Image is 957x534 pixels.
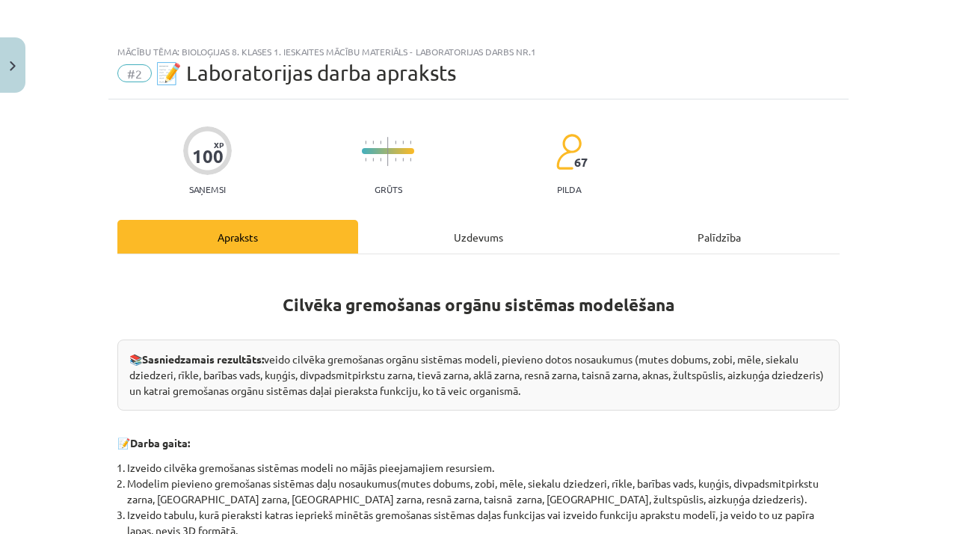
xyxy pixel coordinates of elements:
div: Uzdevums [358,220,599,254]
img: icon-short-line-57e1e144782c952c97e751825c79c345078a6d821885a25fce030b3d8c18986b.svg [372,158,374,162]
img: students-c634bb4e5e11cddfef0936a35e636f08e4e9abd3cc4e673bd6f9a4125e45ecb1.svg [556,133,582,171]
div: Mācību tēma: Bioloģijas 8. klases 1. ieskaites mācību materiāls - laboratorijas darbs nr.1 [117,46,840,57]
img: icon-short-line-57e1e144782c952c97e751825c79c345078a6d821885a25fce030b3d8c18986b.svg [395,141,396,144]
img: icon-close-lesson-0947bae3869378f0d4975bcd49f059093ad1ed9edebbc8119c70593378902aed.svg [10,61,16,71]
img: icon-short-line-57e1e144782c952c97e751825c79c345078a6d821885a25fce030b3d8c18986b.svg [380,141,381,144]
div: 📚 veido cilvēka gremošanas orgānu sistēmas modeli, pievieno dotos nosaukumus (mutes dobums, zobi,... [117,340,840,411]
strong: Cilvēka gremošanas orgānu sistēmas modelēšana [283,294,674,316]
span: 📝 Laboratorijas darba apraksts [156,61,456,85]
span: #2 [117,64,152,82]
img: icon-short-line-57e1e144782c952c97e751825c79c345078a6d821885a25fce030b3d8c18986b.svg [365,158,366,162]
div: Apraksts [117,220,358,254]
p: Grūts [375,184,402,194]
p: 📝 [117,435,840,451]
li: Izveido cilvēka gremošanas sistēmas modeli no mājās pieejamajiem resursiem. [127,460,840,476]
img: icon-short-line-57e1e144782c952c97e751825c79c345078a6d821885a25fce030b3d8c18986b.svg [365,141,366,144]
span: XP [214,141,224,149]
img: icon-long-line-d9ea69661e0d244f92f715978eff75569469978d946b2353a9bb055b3ed8787d.svg [387,137,389,166]
img: icon-short-line-57e1e144782c952c97e751825c79c345078a6d821885a25fce030b3d8c18986b.svg [410,141,411,144]
img: icon-short-line-57e1e144782c952c97e751825c79c345078a6d821885a25fce030b3d8c18986b.svg [372,141,374,144]
div: 100 [192,146,224,167]
img: icon-short-line-57e1e144782c952c97e751825c79c345078a6d821885a25fce030b3d8c18986b.svg [402,141,404,144]
div: Palīdzība [599,220,840,254]
span: 67 [574,156,588,169]
strong: Sasniedzamais rezultāts: [142,352,264,366]
img: icon-short-line-57e1e144782c952c97e751825c79c345078a6d821885a25fce030b3d8c18986b.svg [380,158,381,162]
p: pilda [557,184,581,194]
img: icon-short-line-57e1e144782c952c97e751825c79c345078a6d821885a25fce030b3d8c18986b.svg [402,158,404,162]
strong: Darba gaita: [130,436,190,449]
img: icon-short-line-57e1e144782c952c97e751825c79c345078a6d821885a25fce030b3d8c18986b.svg [395,158,396,162]
p: Saņemsi [183,184,232,194]
li: Modelim pievieno gremošanas sistēmas daļu nosaukumus(mutes dobums, zobi, mēle, siekalu dziedzeri,... [127,476,840,507]
img: icon-short-line-57e1e144782c952c97e751825c79c345078a6d821885a25fce030b3d8c18986b.svg [410,158,411,162]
